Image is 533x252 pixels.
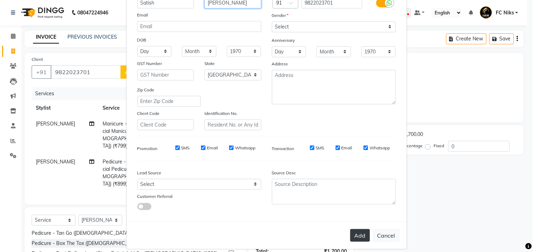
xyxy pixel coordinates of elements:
[137,193,173,200] label: Customer Referral
[204,110,238,117] label: Identification No.
[204,119,261,130] input: Resident No. or Any Id
[137,37,147,43] label: DOB
[272,61,288,67] label: Address
[137,60,162,67] label: GST Number
[137,110,160,117] label: Client Code
[181,145,190,151] label: SMS
[137,21,261,32] input: Email
[207,145,218,151] label: Email
[137,170,162,176] label: Lead Source
[272,12,289,19] label: Gender
[350,229,370,242] button: Add
[137,70,194,80] input: GST Number
[137,12,148,18] label: Email
[272,37,295,44] label: Anniversary
[137,119,194,130] input: Client Code
[272,170,296,176] label: Source Desc
[370,145,390,151] label: Whatsapp
[316,145,324,151] label: SMS
[204,60,215,67] label: State
[235,145,255,151] label: Whatsapp
[342,145,352,151] label: Email
[373,229,400,242] button: Cancel
[137,96,201,107] input: Enter Zip Code
[272,146,294,152] label: Transaction
[137,87,155,93] label: Zip Code
[137,146,158,152] label: Promotion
